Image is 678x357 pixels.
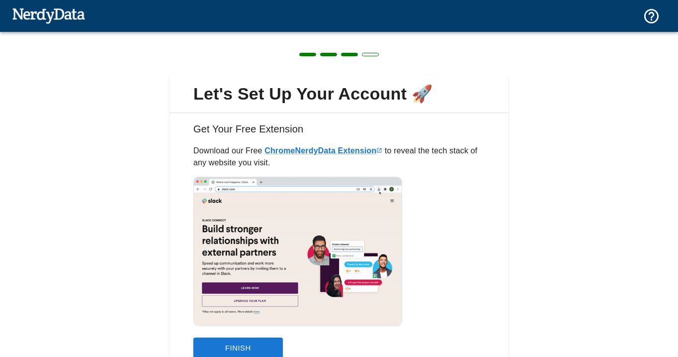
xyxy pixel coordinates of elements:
button: Support and Documentation [637,1,666,31]
p: Download our Free to reveal the tech stack of any website you visit. [193,145,485,169]
img: NerdyData.com [12,5,85,25]
h6: Get Your Free Extension [177,121,501,145]
a: ChromeNerdyData Extension [264,146,382,155]
span: Let's Set Up Your Account 🚀 [177,84,501,105]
